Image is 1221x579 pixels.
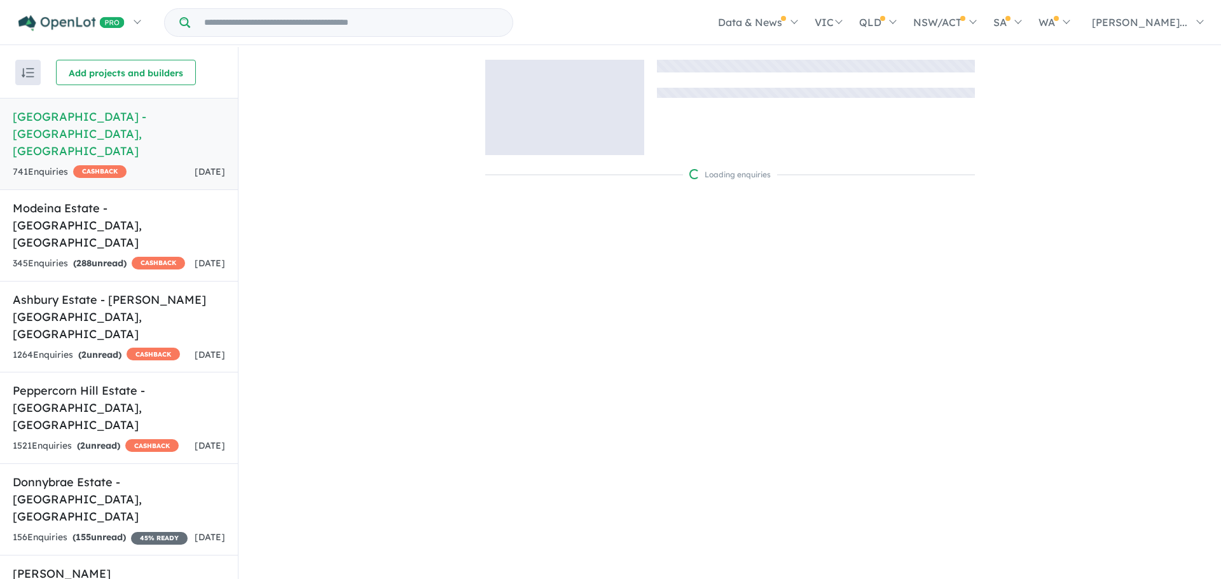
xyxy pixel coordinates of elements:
strong: ( unread) [77,440,120,451]
div: 741 Enquir ies [13,165,127,180]
img: sort.svg [22,68,34,78]
img: Openlot PRO Logo White [18,15,125,31]
div: 1264 Enquir ies [13,348,180,363]
span: CASHBACK [132,257,185,269]
span: 2 [81,349,86,360]
div: 156 Enquir ies [13,530,188,545]
span: CASHBACK [125,439,179,452]
span: 45 % READY [131,532,188,545]
span: 155 [76,531,91,543]
span: [DATE] [195,349,225,360]
h5: [GEOGRAPHIC_DATA] - [GEOGRAPHIC_DATA] , [GEOGRAPHIC_DATA] [13,108,225,160]
span: CASHBACK [73,165,127,178]
span: [DATE] [195,257,225,269]
h5: Ashbury Estate - [PERSON_NAME][GEOGRAPHIC_DATA] , [GEOGRAPHIC_DATA] [13,291,225,343]
span: 288 [76,257,92,269]
div: 345 Enquir ies [13,256,185,271]
h5: Peppercorn Hill Estate - [GEOGRAPHIC_DATA] , [GEOGRAPHIC_DATA] [13,382,225,433]
span: CASHBACK [127,348,180,360]
div: 1521 Enquir ies [13,439,179,454]
span: [DATE] [195,440,225,451]
h5: Donnybrae Estate - [GEOGRAPHIC_DATA] , [GEOGRAPHIC_DATA] [13,473,225,525]
input: Try estate name, suburb, builder or developer [193,9,510,36]
button: Add projects and builders [56,60,196,85]
span: [DATE] [195,166,225,177]
span: 2 [80,440,85,451]
strong: ( unread) [78,349,121,360]
span: [PERSON_NAME]... [1092,16,1187,29]
strong: ( unread) [73,257,127,269]
h5: Modeina Estate - [GEOGRAPHIC_DATA] , [GEOGRAPHIC_DATA] [13,200,225,251]
span: [DATE] [195,531,225,543]
strong: ( unread) [72,531,126,543]
div: Loading enquiries [689,168,771,181]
